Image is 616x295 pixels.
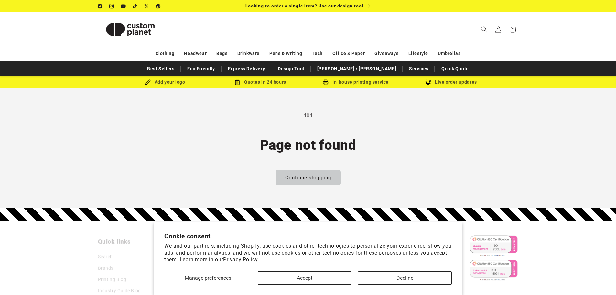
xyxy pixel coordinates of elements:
[223,256,258,263] a: Privacy Policy
[408,48,428,59] a: Lifestyle
[164,271,251,285] button: Manage preferences
[477,22,491,37] summary: Search
[216,48,227,59] a: Bags
[406,63,432,74] a: Services
[269,48,302,59] a: Pens & Writing
[95,12,165,46] a: Custom Planet
[144,63,178,74] a: Best Sellers
[98,246,113,256] a: Search
[98,136,518,154] h1: Page not found
[237,48,260,59] a: Drinkware
[184,48,207,59] a: Headwear
[98,15,163,44] img: Custom Planet
[308,78,404,86] div: In-house printing service
[245,3,363,8] span: Looking to order a single item? Use our design tool
[164,243,452,263] p: We and our partners, including Shopify, use cookies and other technologies to personalize your ex...
[275,63,308,74] a: Design Tool
[98,231,200,239] h2: Quick links
[312,48,322,59] a: Tech
[332,48,365,59] a: Office & Paper
[358,271,452,285] button: Decline
[185,275,231,281] span: Manage preferences
[98,111,518,120] p: 404
[98,267,126,279] a: Printing Blog
[117,78,213,86] div: Add your logo
[184,63,218,74] a: Eco Friendly
[374,48,398,59] a: Giveaways
[467,231,518,255] img: ISO 9001 Certified
[314,63,399,74] a: [PERSON_NAME] / [PERSON_NAME]
[323,79,329,85] img: In-house printing
[98,256,114,267] a: Brands
[98,279,141,290] a: Industry Guide Blog
[404,78,499,86] div: Live order updates
[164,233,452,240] h2: Cookie consent
[145,79,151,85] img: Brush Icon
[276,170,341,185] a: Continue shopping
[467,255,518,280] img: ISO 14001 Certified
[213,78,308,86] div: Quotes in 24 hours
[258,271,351,285] button: Accept
[234,79,240,85] img: Order Updates Icon
[438,48,460,59] a: Umbrellas
[438,63,472,74] a: Quick Quote
[156,48,175,59] a: Clothing
[225,63,268,74] a: Express Delivery
[425,79,431,85] img: Order updates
